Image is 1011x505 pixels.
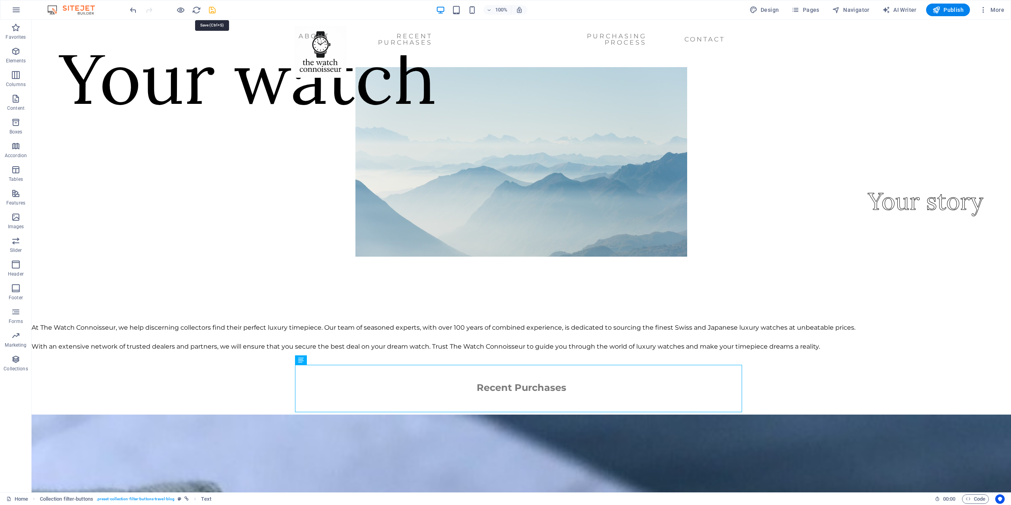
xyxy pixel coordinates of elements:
p: Elements [6,58,26,64]
span: Design [750,6,779,14]
p: Footer [9,295,23,301]
span: Publish [932,6,964,14]
i: On resize automatically adjust zoom level to fit chosen device. [516,6,523,13]
span: AI Writer [882,6,917,14]
p: Collections [4,366,28,372]
p: Columns [6,81,26,88]
button: Publish [926,4,970,16]
p: Features [6,200,25,206]
span: 00 00 [943,494,955,504]
button: undo [128,5,138,15]
p: Images [8,223,24,230]
p: Marketing [5,342,26,348]
button: Code [962,494,989,504]
span: More [979,6,1004,14]
span: : [949,496,950,502]
i: Reload page [192,6,201,15]
p: Forms [9,318,23,325]
button: Pages [788,4,822,16]
p: Tables [9,176,23,182]
i: Undo: Change HTML (Ctrl+Z) [129,6,138,15]
h6: Session time [935,494,956,504]
button: 100% [483,5,511,15]
p: Header [8,271,24,277]
span: . preset-collection-filter-buttons-travel-blog [96,494,175,504]
button: Usercentrics [995,494,1005,504]
p: Accordion [5,152,27,159]
nav: breadcrumb [40,494,211,504]
p: Content [7,105,24,111]
button: Design [746,4,782,16]
p: Favorites [6,34,26,40]
span: Click to select. Double-click to edit [40,494,93,504]
i: This element is linked [184,497,189,501]
button: Navigator [829,4,873,16]
span: Pages [791,6,819,14]
span: Code [966,494,985,504]
a: Click to cancel selection. Double-click to open Pages [6,494,28,504]
span: Click to select. Double-click to edit [201,494,211,504]
div: Design (Ctrl+Alt+Y) [746,4,782,16]
span: Navigator [832,6,870,14]
button: AI Writer [879,4,920,16]
button: More [976,4,1007,16]
img: Editor Logo [45,5,105,15]
button: Click here to leave preview mode and continue editing [176,5,185,15]
button: save [207,5,217,15]
p: Boxes [9,129,23,135]
h6: 100% [495,5,508,15]
button: reload [192,5,201,15]
i: This element is a customizable preset [178,497,181,501]
p: Slider [10,247,22,253]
